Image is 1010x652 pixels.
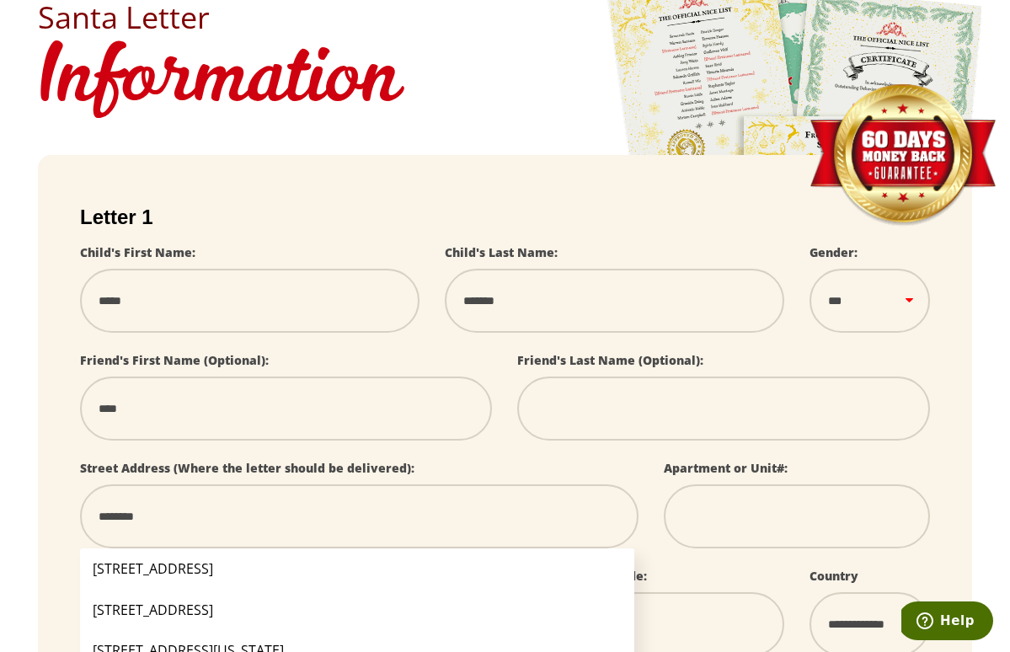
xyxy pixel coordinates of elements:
[38,33,972,130] h1: Information
[80,206,930,229] h2: Letter 1
[810,568,858,584] label: Country
[80,244,195,260] label: Child's First Name:
[80,352,269,368] label: Friend's First Name (Optional):
[664,460,788,476] label: Apartment or Unit#:
[80,590,634,630] li: [STREET_ADDRESS]
[517,352,703,368] label: Friend's Last Name (Optional):
[808,83,997,227] img: Money Back Guarantee
[80,548,634,589] li: [STREET_ADDRESS]
[80,460,414,476] label: Street Address (Where the letter should be delivered):
[810,244,858,260] label: Gender:
[38,3,972,33] h2: Santa Letter
[901,601,993,644] iframe: Opens a widget where you can find more information
[445,244,558,260] label: Child's Last Name:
